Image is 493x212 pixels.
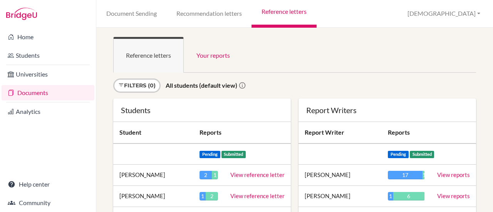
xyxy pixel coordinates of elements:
[298,186,382,207] td: [PERSON_NAME]
[200,171,212,179] div: 2
[410,151,434,158] span: Submitted
[113,78,161,93] a: Filters (0)
[2,104,94,119] a: Analytics
[437,192,470,199] a: View reports
[382,122,431,144] th: Reports
[193,122,291,144] th: Reports
[230,192,285,199] a: View reference letter
[206,192,218,200] div: 2
[6,8,37,20] img: Bridge-U
[298,122,382,144] th: Report Writer
[2,29,94,45] a: Home
[212,171,218,179] div: 1
[2,195,94,210] a: Community
[113,165,193,186] td: [PERSON_NAME]
[121,106,283,114] div: Students
[184,37,243,73] a: Your reports
[166,82,237,89] strong: All students (default view)
[2,177,94,192] a: Help center
[2,85,94,100] a: Documents
[306,106,468,114] div: Report Writers
[393,192,424,200] div: 6
[113,186,193,207] td: [PERSON_NAME]
[200,151,220,158] span: Pending
[388,151,409,158] span: Pending
[2,48,94,63] a: Students
[437,171,470,178] a: View reports
[200,192,206,200] div: 1
[230,171,285,178] a: View reference letter
[113,37,184,73] a: Reference letters
[2,67,94,82] a: Universities
[298,165,382,186] td: [PERSON_NAME]
[113,122,193,144] th: Student
[388,171,423,179] div: 17
[388,192,393,200] div: 1
[221,151,246,158] span: Submitted
[404,7,484,21] button: [DEMOGRAPHIC_DATA]
[423,171,424,179] div: 1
